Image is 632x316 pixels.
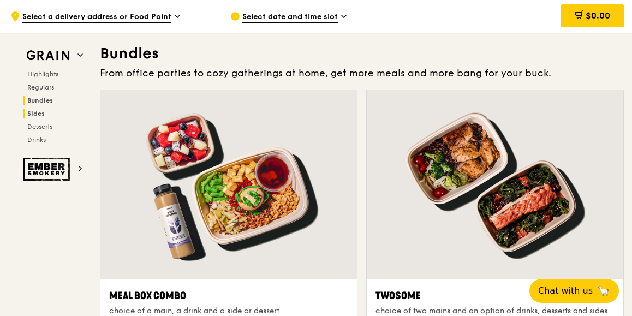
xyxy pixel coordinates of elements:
[27,110,45,117] span: Sides
[100,65,624,81] div: From office parties to cozy gatherings at home, get more meals and more bang for your buck.
[597,284,610,297] span: 🦙
[23,46,73,65] img: Grain web logo
[27,84,54,91] span: Regulars
[242,11,338,23] span: Select date and time slot
[22,11,171,23] span: Select a delivery address or Food Point
[100,44,624,63] h3: Bundles
[27,136,46,144] span: Drinks
[23,158,73,181] img: Ember Smokery web logo
[586,10,610,21] span: $0.00
[529,279,619,303] button: Chat with us🦙
[538,284,593,297] span: Chat with us
[27,123,52,130] span: Desserts
[375,288,615,303] div: Twosome
[27,70,58,78] span: Highlights
[109,288,348,303] div: Meal Box Combo
[27,97,53,104] span: Bundles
